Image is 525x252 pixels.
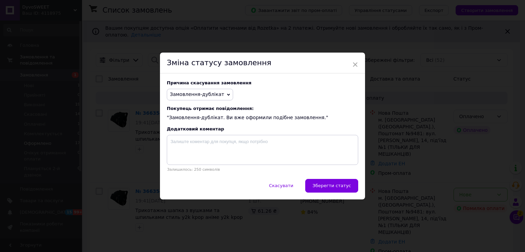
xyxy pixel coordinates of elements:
[305,179,358,193] button: Зберегти статус
[167,80,358,85] div: Причина скасування замовлення
[262,179,300,193] button: Скасувати
[312,183,351,188] span: Зберегти статус
[352,59,358,70] span: ×
[167,126,358,131] div: Додатковий коментар
[160,53,365,73] div: Зміна статусу замовлення
[269,183,293,188] span: Скасувати
[167,106,358,121] div: "Замовлення-дублікат. Ви вже оформили подібне замовлення."
[170,92,224,97] span: Замовлення-дублікат
[167,106,358,111] span: Покупець отримає повідомлення:
[167,167,358,172] p: Залишилось: 250 символів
